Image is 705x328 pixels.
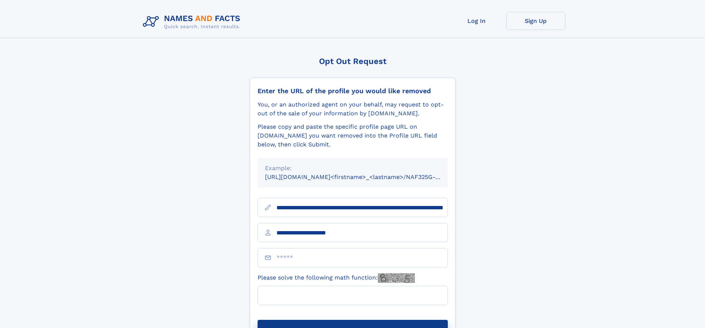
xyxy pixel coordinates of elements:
[258,87,448,95] div: Enter the URL of the profile you would like removed
[447,12,506,30] a: Log In
[265,164,440,173] div: Example:
[258,273,415,283] label: Please solve the following math function:
[140,12,246,32] img: Logo Names and Facts
[506,12,565,30] a: Sign Up
[250,57,456,66] div: Opt Out Request
[258,122,448,149] div: Please copy and paste the specific profile page URL on [DOMAIN_NAME] you want removed into the Pr...
[258,100,448,118] div: You, or an authorized agent on your behalf, may request to opt-out of the sale of your informatio...
[265,173,462,180] small: [URL][DOMAIN_NAME]<firstname>_<lastname>/NAF325G-xxxxxxxx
